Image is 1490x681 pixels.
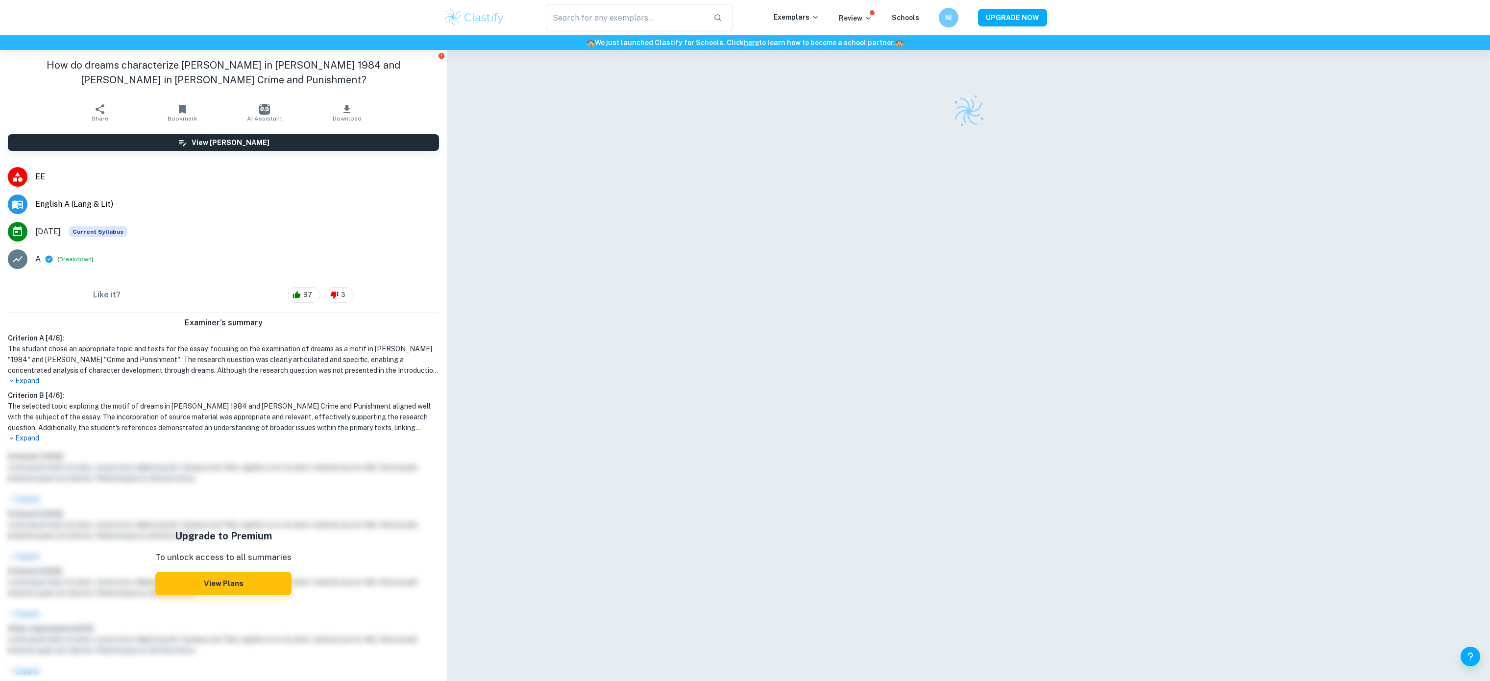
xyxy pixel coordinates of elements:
div: This exemplar is based on the current syllabus. Feel free to refer to it for inspiration/ideas wh... [69,226,127,237]
span: EE [35,171,439,183]
h1: The selected topic exploring the motif of dreams in [PERSON_NAME] 1984 and [PERSON_NAME] Crime an... [8,401,439,433]
p: Expand [8,376,439,386]
button: Download [306,99,388,126]
button: Bookmark [141,99,223,126]
h1: How do dreams characterize [PERSON_NAME] in [PERSON_NAME] 1984 and [PERSON_NAME] in [PERSON_NAME]... [8,58,439,87]
span: 97 [298,290,318,300]
button: View [PERSON_NAME] [8,134,439,151]
p: A [35,253,41,265]
button: View Plans [155,572,292,595]
img: Clastify logo [443,8,506,27]
span: ( ) [57,255,94,264]
p: Review [839,13,872,24]
span: 3 [336,290,351,300]
div: 97 [288,287,320,303]
a: here [744,39,759,47]
span: [DATE] [35,226,61,238]
span: Current Syllabus [69,226,127,237]
button: AI Assistant [223,99,306,126]
p: Expand [8,433,439,443]
span: Share [92,115,108,122]
button: NI [939,8,958,27]
span: 🏫 [586,39,595,47]
h5: Upgrade to Premium [155,529,292,543]
h6: We just launched Clastify for Schools. Click to learn how to become a school partner. [2,37,1488,48]
button: Report issue [438,52,445,59]
span: Bookmark [168,115,197,122]
div: 3 [325,287,354,303]
span: English A (Lang & Lit) [35,198,439,210]
h6: NI [943,12,954,23]
button: Share [59,99,141,126]
input: Search for any exemplars... [546,4,706,31]
h6: View [PERSON_NAME] [192,137,269,148]
h1: The student chose an appropriate topic and texts for the essay, focusing on the examination of dr... [8,343,439,376]
img: Clastify logo [947,90,990,132]
h6: Criterion A [ 4 / 6 ]: [8,333,439,343]
h6: Examiner's summary [4,317,443,329]
span: 🏫 [895,39,904,47]
h6: Like it? [93,289,121,301]
span: Download [333,115,362,122]
button: Help and Feedback [1461,647,1480,666]
img: AI Assistant [259,104,270,115]
a: Schools [892,14,919,22]
p: Exemplars [774,12,819,23]
button: Breakdown [59,255,92,264]
h6: Criterion B [ 4 / 6 ]: [8,390,439,401]
span: AI Assistant [247,115,282,122]
p: To unlock access to all summaries [155,551,292,564]
button: UPGRADE NOW [978,9,1047,26]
